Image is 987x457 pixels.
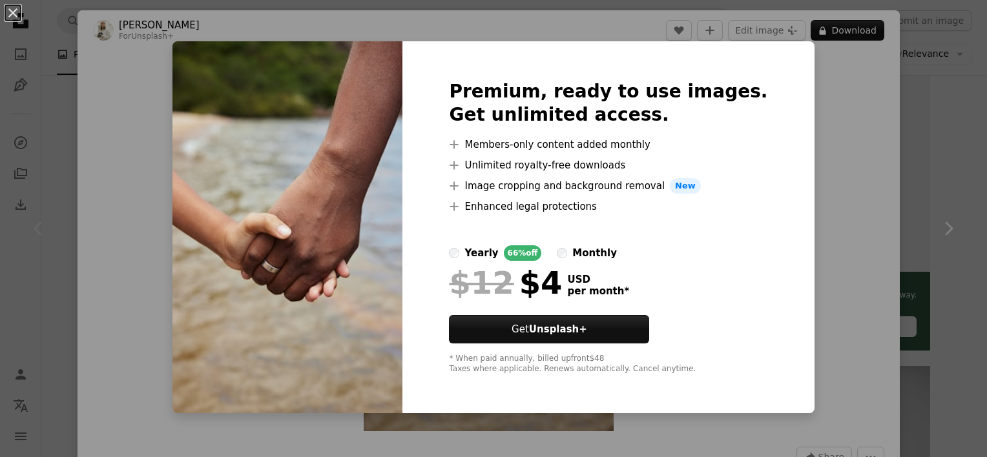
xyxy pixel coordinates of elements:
[449,199,767,214] li: Enhanced legal protections
[670,178,701,194] span: New
[449,137,767,152] li: Members-only content added monthly
[449,80,767,127] h2: Premium, ready to use images. Get unlimited access.
[449,157,767,173] li: Unlimited royalty-free downloads
[464,245,498,261] div: yearly
[529,323,587,335] strong: Unsplash+
[449,248,459,258] input: yearly66%off
[572,245,617,261] div: monthly
[449,266,514,300] span: $12
[567,274,629,285] span: USD
[172,41,402,413] img: premium_photo-1673530703601-4dd5677aa6bc
[449,178,767,194] li: Image cropping and background removal
[449,266,562,300] div: $4
[449,315,649,343] button: GetUnsplash+
[567,285,629,297] span: per month *
[504,245,542,261] div: 66% off
[449,354,767,374] div: * When paid annually, billed upfront $48 Taxes where applicable. Renews automatically. Cancel any...
[557,248,567,258] input: monthly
